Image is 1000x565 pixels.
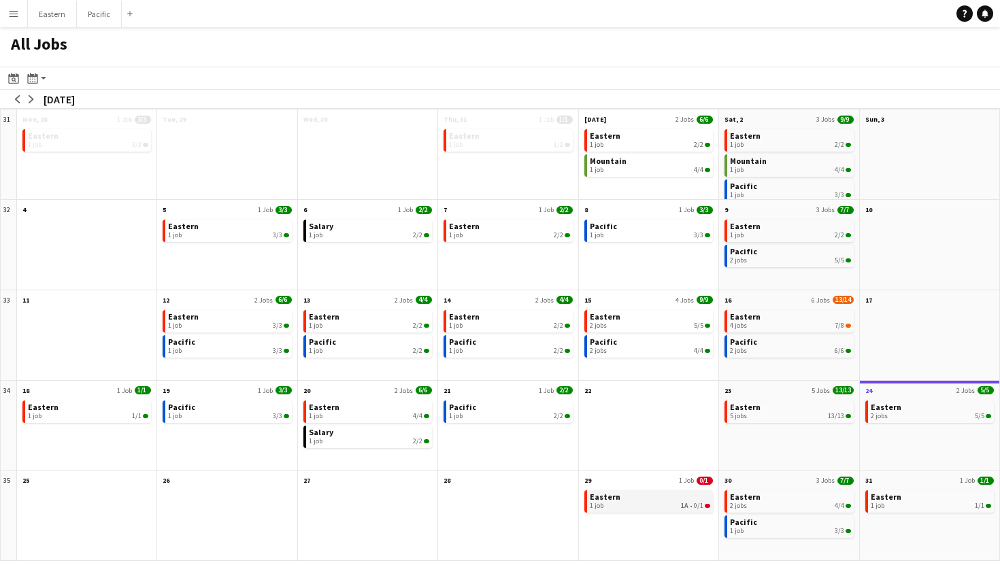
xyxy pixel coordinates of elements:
[812,296,830,305] span: 6 Jobs
[590,502,710,510] div: •
[694,141,703,149] span: 2/2
[590,156,627,166] span: Mountain
[730,400,850,420] a: Eastern5 jobs13/13
[956,386,975,395] span: 2 Jobs
[132,412,141,420] span: 1/1
[44,92,75,106] div: [DATE]
[730,154,850,174] a: Mountain1 job4/4
[835,527,844,535] span: 3/3
[143,143,148,147] span: 3/3
[835,322,844,330] span: 7/8
[833,296,854,304] span: 13/14
[28,402,59,412] span: Eastern
[590,310,710,330] a: Eastern2 jobs5/5
[284,349,289,353] span: 3/3
[837,477,854,485] span: 7/7
[276,386,292,394] span: 3/3
[846,349,851,353] span: 6/6
[871,412,888,420] span: 2 jobs
[276,206,292,214] span: 3/3
[556,296,573,304] span: 4/4
[816,476,835,485] span: 3 Jobs
[22,386,29,395] span: 18
[413,347,422,355] span: 2/2
[730,221,761,231] span: Eastern
[413,231,422,239] span: 2/2
[590,166,603,174] span: 1 job
[22,205,26,214] span: 4
[554,141,563,149] span: 1/1
[697,206,713,214] span: 3/3
[871,400,991,420] a: Eastern2 jobs5/5
[22,476,29,485] span: 25
[694,166,703,174] span: 4/4
[865,205,872,214] span: 10
[168,310,288,330] a: Eastern1 job3/3
[309,347,322,355] span: 1 job
[730,322,747,330] span: 4 jobs
[730,181,757,191] span: Pacific
[449,131,480,141] span: Eastern
[168,231,182,239] span: 1 job
[132,141,141,149] span: 3/3
[449,337,476,347] span: Pacific
[724,386,731,395] span: 23
[697,296,713,304] span: 9/9
[135,386,151,394] span: 1/1
[584,296,591,305] span: 15
[837,116,854,124] span: 9/9
[705,504,710,508] span: 0/1
[705,143,710,147] span: 2/2
[871,502,884,510] span: 1 job
[730,310,850,330] a: Eastern4 jobs7/8
[835,166,844,174] span: 4/4
[837,206,854,214] span: 7/7
[590,322,607,330] span: 2 jobs
[309,310,429,330] a: Eastern1 job2/2
[284,324,289,328] span: 3/3
[554,322,563,330] span: 2/2
[730,402,761,412] span: Eastern
[449,400,569,420] a: Pacific1 job2/2
[28,412,41,420] span: 1 job
[730,502,747,510] span: 2 jobs
[960,476,975,485] span: 1 Job
[449,335,569,355] a: Pacific1 job2/2
[730,337,757,347] span: Pacific
[590,141,603,149] span: 1 job
[444,115,467,124] span: Thu, 31
[135,116,151,124] span: 3/3
[535,296,554,305] span: 2 Jobs
[816,205,835,214] span: 3 Jobs
[724,115,743,124] span: Sat, 2
[986,414,991,418] span: 5/5
[413,412,422,420] span: 4/4
[865,476,872,485] span: 31
[143,414,148,418] span: 1/1
[556,386,573,394] span: 2/2
[554,231,563,239] span: 2/2
[28,129,148,149] a: Eastern1 job3/3
[449,221,480,231] span: Eastern
[681,502,688,510] span: 1A
[168,311,199,322] span: Eastern
[812,386,830,395] span: 5 Jobs
[539,205,554,214] span: 1 Job
[676,296,694,305] span: 4 Jobs
[565,349,570,353] span: 2/2
[590,231,603,239] span: 1 job
[117,115,132,124] span: 1 Job
[309,231,322,239] span: 1 job
[730,191,744,199] span: 1 job
[679,205,694,214] span: 1 Job
[303,296,310,305] span: 13
[444,476,450,485] span: 28
[168,322,182,330] span: 1 job
[705,349,710,353] span: 4/4
[590,220,710,239] a: Pacific1 job3/3
[309,427,333,437] span: Salary
[584,476,591,485] span: 29
[590,131,620,141] span: Eastern
[679,476,694,485] span: 1 Job
[309,335,429,355] a: Pacific1 job2/2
